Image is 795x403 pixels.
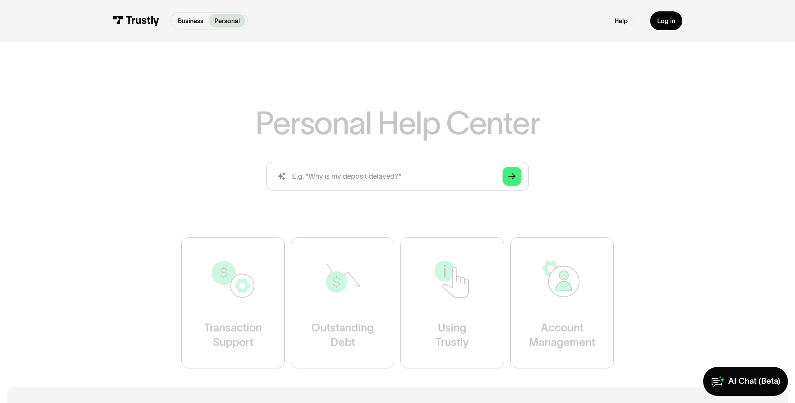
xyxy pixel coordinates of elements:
input: search [266,162,528,191]
img: Trustly Logo [113,16,160,26]
h1: Personal Help Center [255,108,540,139]
div: Transaction Support [204,321,262,350]
div: Outstanding Debt [311,321,374,350]
a: Personal [209,14,245,27]
a: UsingTrustly [401,237,504,368]
a: Help [614,17,628,25]
a: OutstandingDebt [291,237,394,368]
a: TransactionSupport [181,237,285,368]
a: AccountManagement [510,237,614,368]
a: Business [173,14,209,27]
a: Log in [650,11,683,31]
p: Personal [214,16,240,26]
a: AI Chat (Beta) [703,367,788,396]
div: Using Trustly [436,321,469,350]
form: Search [266,162,528,191]
div: Log in [657,17,675,25]
div: AI Chat (Beta) [728,376,780,387]
div: Account Management [529,321,595,350]
p: Business [178,16,203,26]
